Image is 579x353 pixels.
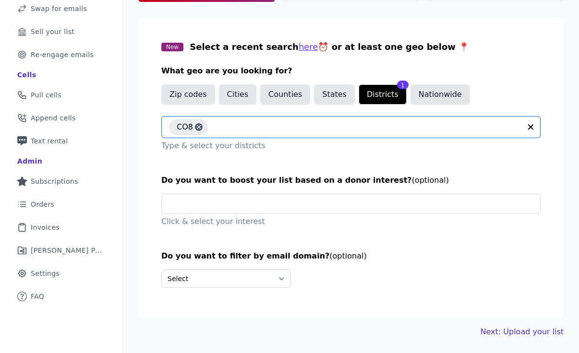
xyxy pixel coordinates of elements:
a: Settings [8,263,115,284]
span: Invoices [31,223,60,232]
a: Pull cells [8,84,115,106]
span: FAQ [31,292,44,301]
button: Zip codes [161,84,215,105]
span: New [161,43,183,51]
span: Swap for emails [31,4,87,13]
div: Admin [17,156,42,166]
div: Cells [17,70,36,80]
span: Subscriptions [31,176,78,186]
p: Click & select your interest [161,216,541,227]
span: Sell your list [31,27,74,36]
a: FAQ [8,286,115,307]
a: Orders [8,194,115,215]
a: [PERSON_NAME] Performance [8,240,115,261]
a: Subscriptions [8,171,115,192]
button: States [314,84,355,105]
span: (optional) [412,176,449,185]
a: Invoices [8,217,115,238]
span: Settings [31,269,60,278]
button: Districts [359,84,407,105]
a: Next: Upload your list [481,326,564,338]
a: Text rental [8,130,115,152]
button: Nationwide [410,84,470,105]
span: CO8 [177,119,193,135]
span: Re-engage emails [31,50,94,59]
span: Select a recent search ⏰ or at least one geo below 📍 [190,42,469,52]
button: here [299,40,318,54]
span: Pull cells [31,90,61,100]
span: Do you want to boost your list based on a donor interest? [161,176,412,185]
div: 1 [397,81,409,89]
span: Orders [31,200,54,209]
span: Text rental [31,136,68,146]
span: (optional) [329,251,366,260]
a: Re-engage emails [8,44,115,65]
button: Counties [260,84,310,105]
span: Do you want to filter by email domain? [161,251,329,260]
a: Sell your list [8,21,115,42]
h3: What geo are you looking for? [161,65,541,77]
span: [PERSON_NAME] Performance [31,246,103,255]
a: Append cells [8,107,115,129]
button: Cities [219,84,257,105]
span: Append cells [31,113,76,123]
p: Type & select your districts [161,140,541,152]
